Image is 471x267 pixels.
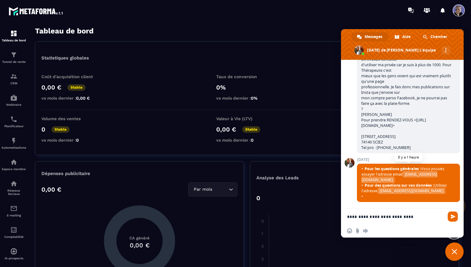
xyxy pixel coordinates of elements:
[10,51,17,59] img: formation
[357,158,460,162] span: [DATE]
[389,29,431,33] p: Afficher le tableau :
[363,228,368,233] span: Message audio
[362,166,455,183] span: Vous pouvez essayer l'adresse email .
[10,73,17,80] img: formation
[2,82,26,85] p: CRM
[2,175,26,200] a: social-networksocial-networkRéseaux Sociaux
[365,166,421,171] span: Pour les questions générales :
[362,183,455,194] span: Utilisez l'adresse .
[2,103,26,106] p: Webinaire
[76,96,90,101] span: 0,00 €
[261,231,263,236] tspan: 1
[261,257,264,261] tspan: 3
[10,248,17,255] img: automations
[2,90,26,111] a: automationsautomationsWebinaire
[2,235,26,238] p: Comptabilité
[2,124,26,128] p: Planificateur
[41,55,89,61] p: Statistiques globales
[2,25,26,47] a: formationformationTableau de bord
[2,111,26,132] a: schedulerschedulerPlanificateur
[10,180,17,187] img: social-network
[251,138,254,143] span: 0
[216,74,278,79] p: Taux de conversion
[242,126,260,133] p: Stable
[76,138,79,143] span: 0
[216,96,278,101] p: vs mois dernier :
[52,126,70,133] p: Stable
[402,32,411,41] span: Aide
[41,96,103,101] p: vs mois dernier :
[10,30,17,37] img: formation
[41,171,237,176] p: Dépenses publicitaire
[389,32,417,41] a: Aide
[2,60,26,63] p: Tunnel de vente
[431,32,447,41] span: Chercher
[216,126,236,133] p: 0,00 €
[355,228,360,233] span: Envoyer un fichier
[9,6,64,17] img: logo
[10,226,17,234] img: accountant
[41,186,61,193] p: 0,00 €
[41,84,61,91] p: 0,00 €
[2,68,26,90] a: formationformationCRM
[417,32,453,41] a: Chercher
[256,175,354,181] p: Analyse des Leads
[361,46,454,150] span: ok merci [DATE] à toute à l heure pour FACEBOOK, j'avais supprimé ma page pro, car on m'avait con...
[2,47,26,68] a: formationformationTunnel de vente
[10,94,17,101] img: automations
[351,32,389,41] a: Messages
[2,200,26,222] a: emailemailE-mailing
[216,84,278,91] p: 0%
[365,183,434,188] span: Pour des questions sur vos données :
[261,244,264,249] tspan: 2
[261,219,264,223] tspan: 0
[41,116,103,121] p: Volume des ventes
[347,209,445,224] textarea: Entrez votre message...
[2,132,26,154] a: automationsautomationsAutomatisations
[213,186,227,193] input: Search for option
[2,167,26,171] p: Espace membre
[256,194,260,202] p: 0
[216,116,278,121] p: Valeur à Vie (LTV)
[35,27,94,35] h3: Tableau de bord
[10,116,17,123] img: scheduler
[192,186,213,193] span: Par mois
[10,158,17,166] img: automations
[2,222,26,243] a: accountantaccountantComptabilité
[2,154,26,175] a: automationsautomationsEspace membre
[2,39,26,42] p: Tableau de bord
[2,146,26,149] p: Automatisations
[41,138,103,143] p: vs mois dernier :
[41,126,45,133] p: 0
[448,212,458,222] span: Envoyer
[67,84,86,91] p: Stable
[2,189,26,196] p: Réseaux Sociaux
[10,205,17,212] img: email
[362,171,437,183] span: [EMAIL_ADDRESS][DOMAIN_NAME]
[365,32,382,41] span: Messages
[251,96,258,101] span: 0%
[188,182,237,196] div: Search for option
[434,28,459,34] p: Général
[216,138,278,143] p: vs mois dernier :
[378,188,445,194] span: [EMAIL_ADDRESS][DOMAIN_NAME]
[2,257,26,260] p: IA prospects
[445,242,464,261] a: Fermer le chat
[347,228,352,233] span: Insérer un emoji
[2,214,26,217] p: E-mailing
[41,74,103,79] p: Coût d'acquisition client
[10,137,17,144] img: automations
